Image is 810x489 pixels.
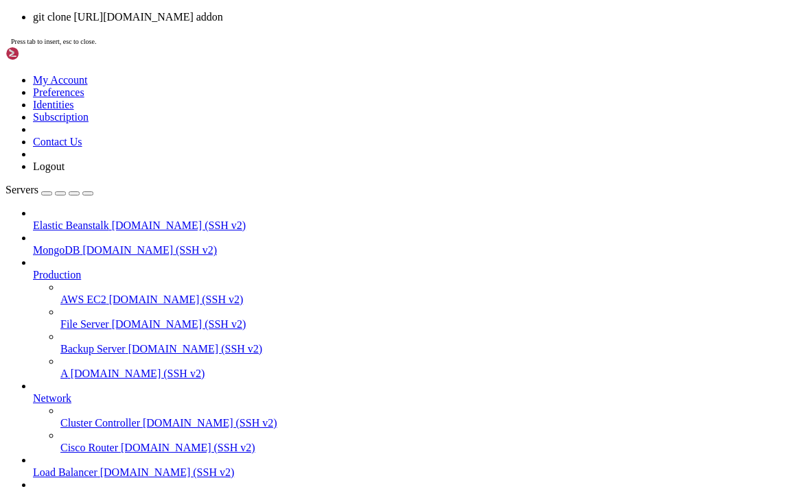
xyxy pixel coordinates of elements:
[71,368,205,379] span: [DOMAIN_NAME] (SSH v2)
[5,184,93,195] a: Servers
[60,417,140,429] span: Cluster Controller
[60,306,805,331] li: File Server [DOMAIN_NAME] (SSH v2)
[33,219,805,232] a: Elastic Beanstalk [DOMAIN_NAME] (SSH v2)
[60,355,805,380] li: A [DOMAIN_NAME] (SSH v2)
[121,442,255,453] span: [DOMAIN_NAME] (SSH v2)
[33,207,805,232] li: Elastic Beanstalk [DOMAIN_NAME] (SSH v2)
[33,74,88,86] a: My Account
[33,257,805,380] li: Production
[33,86,84,98] a: Preferences
[5,18,630,30] x-row: [ppmk8player@sv11007 ~]$ git clone
[33,244,805,257] a: MongoDB [DOMAIN_NAME] (SSH v2)
[143,417,277,429] span: [DOMAIN_NAME] (SSH v2)
[33,111,89,123] a: Subscription
[33,392,71,404] span: Network
[60,429,805,454] li: Cisco Router [DOMAIN_NAME] (SSH v2)
[33,466,805,479] a: Load Balancer [DOMAIN_NAME] (SSH v2)
[112,219,246,231] span: [DOMAIN_NAME] (SSH v2)
[60,405,805,429] li: Cluster Controller [DOMAIN_NAME] (SSH v2)
[33,466,97,478] span: Load Balancer
[60,442,118,453] span: Cisco Router
[33,269,805,281] a: Production
[33,244,80,256] span: MongoDB
[33,219,109,231] span: Elastic Beanstalk
[112,318,246,330] span: [DOMAIN_NAME] (SSH v2)
[33,136,82,147] a: Contact Us
[33,232,805,257] li: MongoDB [DOMAIN_NAME] (SSH v2)
[100,466,235,478] span: [DOMAIN_NAME] (SSH v2)
[82,244,217,256] span: [DOMAIN_NAME] (SSH v2)
[109,294,244,305] span: [DOMAIN_NAME] (SSH v2)
[33,380,805,454] li: Network
[33,99,74,110] a: Identities
[5,184,38,195] span: Servers
[33,160,65,172] a: Logout
[60,343,805,355] a: Backup Server [DOMAIN_NAME] (SSH v2)
[60,318,109,330] span: File Server
[60,417,805,429] a: Cluster Controller [DOMAIN_NAME] (SSH v2)
[60,442,805,454] a: Cisco Router [DOMAIN_NAME] (SSH v2)
[60,368,68,379] span: A
[60,368,805,380] a: A [DOMAIN_NAME] (SSH v2)
[11,38,96,45] span: Press tab to insert, esc to close.
[33,269,81,281] span: Production
[5,47,84,60] img: Shellngn
[60,343,126,355] span: Backup Server
[60,318,805,331] a: File Server [DOMAIN_NAME] (SSH v2)
[222,18,229,30] div: (35, 1)
[60,294,805,306] a: AWS EC2 [DOMAIN_NAME] (SSH v2)
[60,331,805,355] li: Backup Server [DOMAIN_NAME] (SSH v2)
[33,11,805,23] li: git clone [URL][DOMAIN_NAME] addon
[60,281,805,306] li: AWS EC2 [DOMAIN_NAME] (SSH v2)
[5,5,630,18] x-row: Last login: [DATE] from [TECHNICAL_ID]
[33,392,805,405] a: Network
[33,454,805,479] li: Load Balancer [DOMAIN_NAME] (SSH v2)
[60,294,106,305] span: AWS EC2
[128,343,263,355] span: [DOMAIN_NAME] (SSH v2)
